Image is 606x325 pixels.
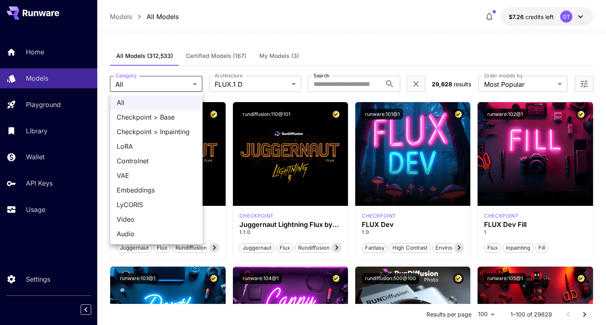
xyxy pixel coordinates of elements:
span: VAE [117,171,196,180]
span: LoRA [117,141,196,151]
span: Video [117,214,196,224]
span: Embeddings [117,185,196,195]
span: LyCORIS [117,200,196,210]
span: Checkpoint > Base [117,112,196,122]
span: Audio [117,229,196,239]
span: Controlnet [117,156,196,166]
span: All [117,98,196,107]
span: Checkpoint > Inpainting [117,127,196,137]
